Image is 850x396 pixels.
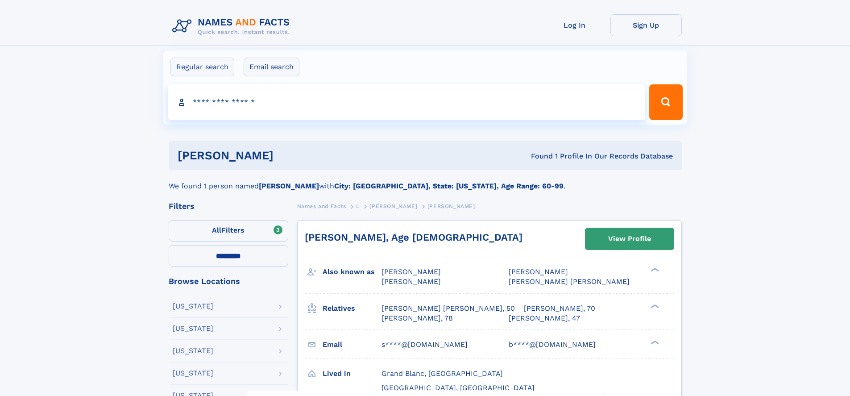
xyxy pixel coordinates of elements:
[649,303,659,309] div: ❯
[381,277,441,286] span: [PERSON_NAME]
[381,383,535,392] span: [GEOGRAPHIC_DATA], [GEOGRAPHIC_DATA]
[649,84,682,120] button: Search Button
[169,14,297,38] img: Logo Names and Facts
[173,325,213,332] div: [US_STATE]
[244,58,299,76] label: Email search
[509,313,580,323] a: [PERSON_NAME], 47
[369,203,417,209] span: [PERSON_NAME]
[524,304,595,313] a: [PERSON_NAME], 70
[173,347,213,354] div: [US_STATE]
[169,277,288,285] div: Browse Locations
[170,58,234,76] label: Regular search
[649,267,659,273] div: ❯
[169,220,288,242] label: Filters
[381,304,515,313] a: [PERSON_NAME] [PERSON_NAME], 50
[539,14,610,36] a: Log In
[356,200,360,212] a: L
[381,313,453,323] a: [PERSON_NAME], 78
[585,228,674,250] a: View Profile
[649,339,659,345] div: ❯
[369,200,417,212] a: [PERSON_NAME]
[610,14,682,36] a: Sign Up
[297,200,346,212] a: Names and Facts
[356,203,360,209] span: L
[323,264,381,279] h3: Also known as
[259,182,319,190] b: [PERSON_NAME]
[173,370,213,377] div: [US_STATE]
[334,182,564,190] b: City: [GEOGRAPHIC_DATA], State: [US_STATE], Age Range: 60-99
[427,203,475,209] span: [PERSON_NAME]
[381,369,503,378] span: Grand Blanc, [GEOGRAPHIC_DATA]
[402,151,673,161] div: Found 1 Profile In Our Records Database
[323,337,381,352] h3: Email
[178,150,402,161] h1: [PERSON_NAME]
[168,84,646,120] input: search input
[509,277,630,286] span: [PERSON_NAME] [PERSON_NAME]
[212,226,221,234] span: All
[169,170,682,192] div: We found 1 person named with .
[305,232,522,243] a: [PERSON_NAME], Age [DEMOGRAPHIC_DATA]
[169,202,288,210] div: Filters
[173,303,213,310] div: [US_STATE]
[323,366,381,381] h3: Lived in
[381,267,441,276] span: [PERSON_NAME]
[509,267,568,276] span: [PERSON_NAME]
[608,229,651,249] div: View Profile
[323,301,381,316] h3: Relatives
